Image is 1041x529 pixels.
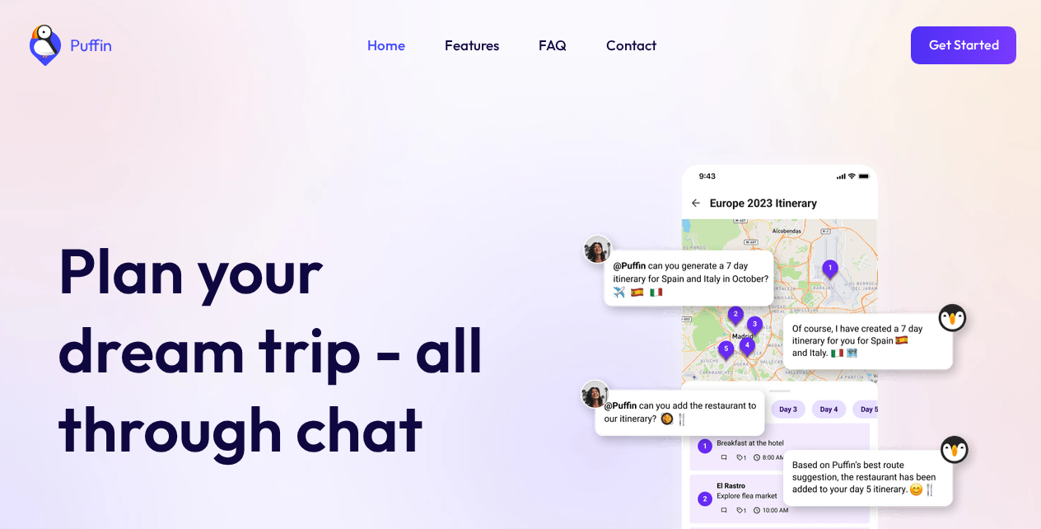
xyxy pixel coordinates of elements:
a: Features [445,35,499,56]
a: Contact [606,35,656,56]
a: Home [367,35,405,56]
h1: Plan your dream trip - all through chat [58,231,511,468]
a: home [25,25,112,66]
div: Puffin [66,37,112,54]
a: FAQ [539,35,567,56]
a: Get Started [911,26,1016,64]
